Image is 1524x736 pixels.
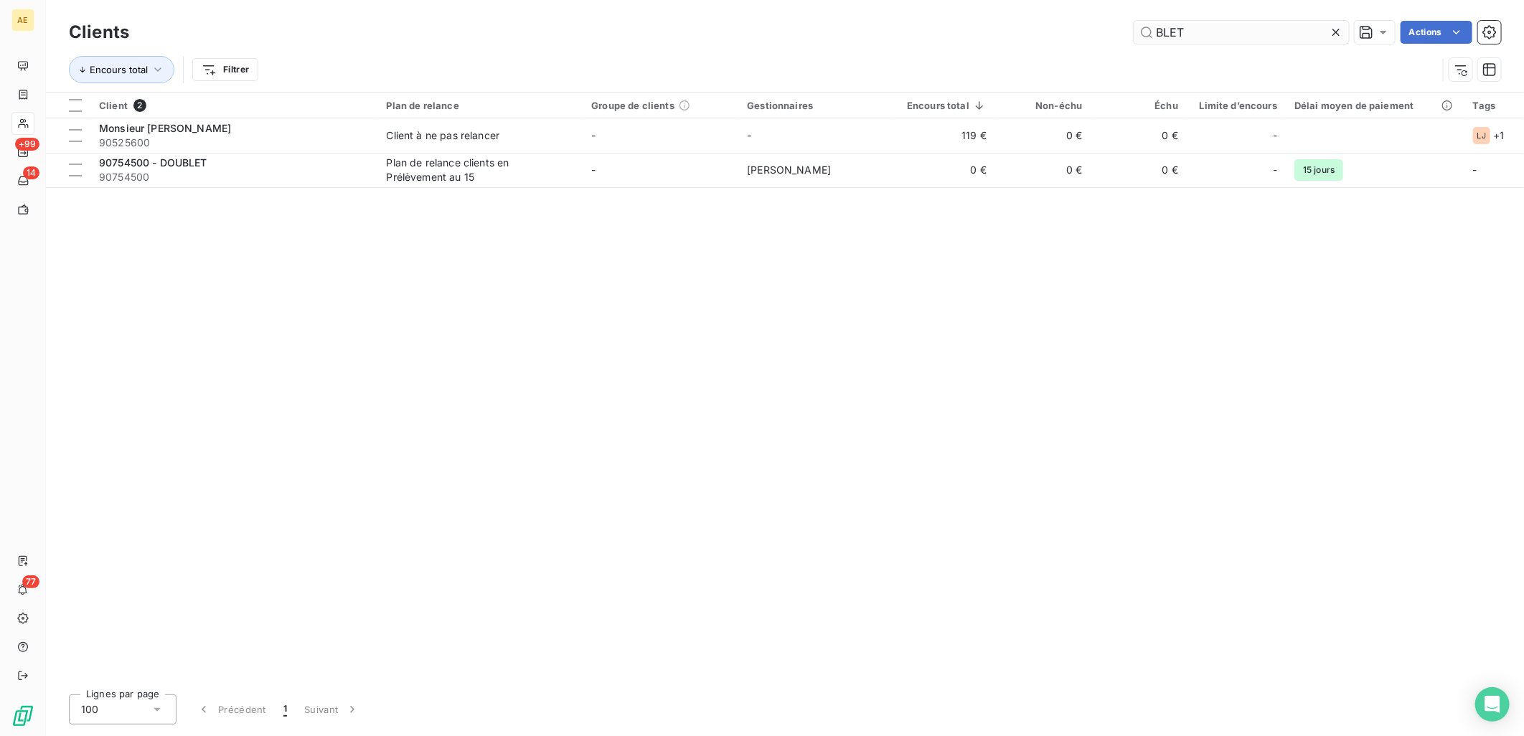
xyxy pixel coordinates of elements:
div: Délai moyen de paiement [1294,100,1456,111]
td: 0 € [995,118,1091,153]
div: Échu [1100,100,1179,111]
button: Actions [1401,21,1472,44]
button: Filtrer [192,58,258,81]
span: 90754500 [99,170,370,184]
button: Précédent [188,694,275,725]
span: + 1 [1493,128,1504,143]
span: - [1273,128,1277,143]
div: Non-échu [1004,100,1083,111]
div: Limite d’encours [1195,100,1277,111]
span: Monsieur [PERSON_NAME] [99,122,231,134]
span: - [591,129,596,141]
span: 77 [22,575,39,588]
span: Groupe de clients [591,100,674,111]
td: 0 € [1091,153,1187,187]
div: Gestionnaires [747,100,885,111]
span: [PERSON_NAME] [747,164,831,176]
span: Client [99,100,128,111]
span: - [1473,164,1477,176]
span: 90754500 - DOUBLET [99,156,207,169]
span: 2 [133,99,146,112]
div: Encours total [903,100,987,111]
td: 119 € [894,118,995,153]
span: - [591,164,596,176]
td: 0 € [894,153,995,187]
div: Client à ne pas relancer [387,128,500,143]
span: 1 [283,702,287,717]
span: Encours total [90,64,148,75]
div: Open Intercom Messenger [1475,687,1510,722]
button: 1 [275,694,296,725]
span: 100 [81,702,98,717]
div: Plan de relance clients en Prélèvement au 15 [387,156,566,184]
button: Encours total [69,56,174,83]
td: 0 € [995,153,1091,187]
div: Tags [1473,100,1515,111]
input: Rechercher [1134,21,1349,44]
span: - [747,129,751,141]
h3: Clients [69,19,129,45]
span: +99 [15,138,39,151]
td: 0 € [1091,118,1187,153]
span: 15 jours [1294,159,1343,181]
span: - [1273,163,1277,177]
button: Suivant [296,694,368,725]
div: Plan de relance [387,100,575,111]
span: 90525600 [99,136,370,150]
img: Logo LeanPay [11,704,34,727]
span: 14 [23,166,39,179]
div: AE [11,9,34,32]
span: LJ [1477,131,1486,140]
